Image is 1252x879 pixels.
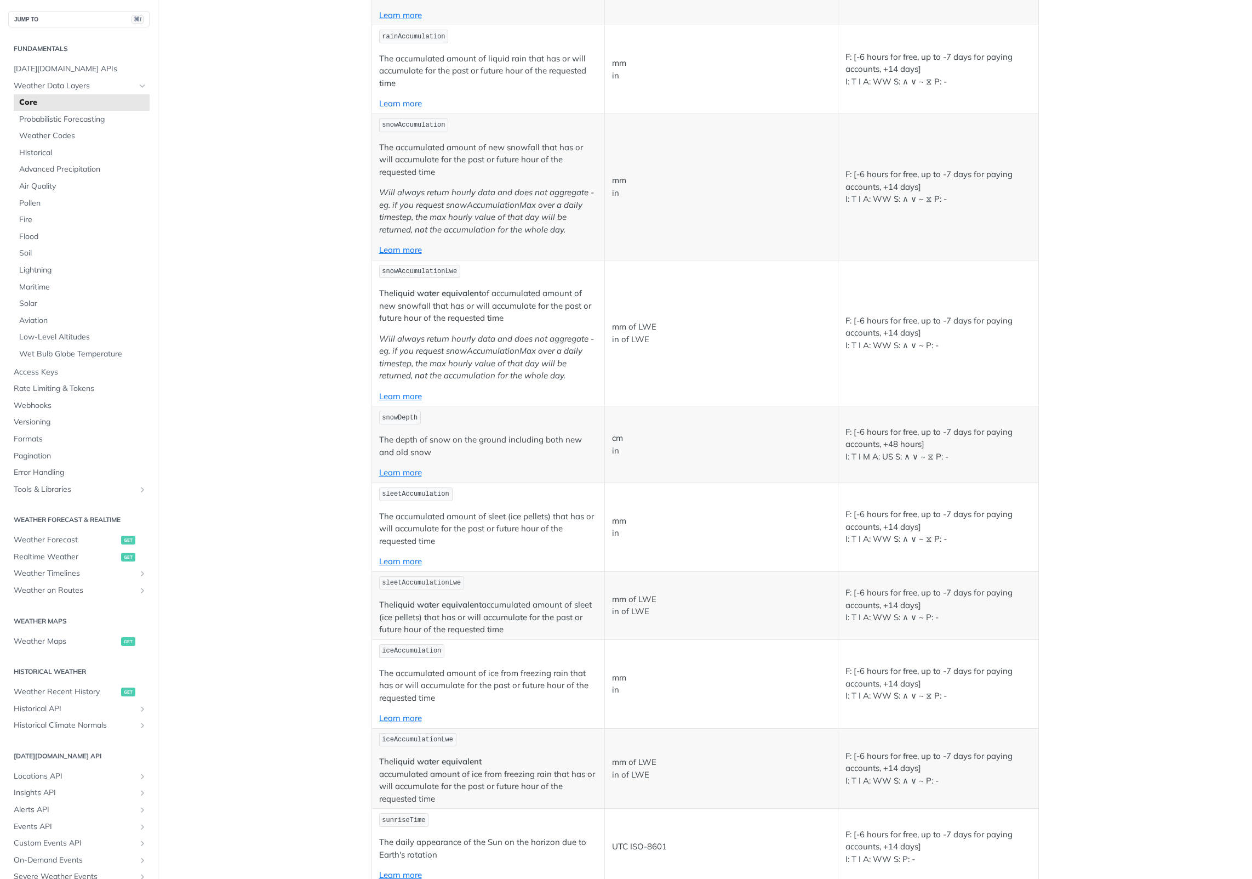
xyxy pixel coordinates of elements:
[845,750,1031,787] p: F: [-6 hours for free, up to -7 days for paying accounts, +14 days] I: T I A: WW S: ∧ ∨ ~ P: -
[8,835,150,852] a: Custom Events APIShow subpages for Custom Events API
[138,856,147,865] button: Show subpages for On-Demand Events
[14,821,135,832] span: Events API
[845,829,1031,866] p: F: [-6 hours for free, up to -7 days for paying accounts, +14 days] I: T I A: WW S: P: -
[14,313,150,329] a: Aviation
[14,771,135,782] span: Locations API
[14,81,135,92] span: Weather Data Layers
[382,647,441,655] span: iceAccumulation
[14,552,118,563] span: Realtime Weather
[379,556,422,566] a: Learn more
[14,329,150,345] a: Low-Level Altitudes
[612,174,831,199] p: mm in
[14,636,118,647] span: Weather Maps
[379,713,422,723] a: Learn more
[379,467,422,478] a: Learn more
[382,816,425,824] span: sunriseTime
[14,346,150,362] a: Wet Bulb Globe Temperature
[14,128,150,144] a: Weather Codes
[19,265,147,276] span: Lightning
[845,508,1031,546] p: F: [-6 hours for free, up to -7 days for paying accounts, +14 days] I: T I A: WW S: ∧ ∨ ~ ⧖ P: -
[382,490,449,498] span: sleetAccumulation
[379,391,422,401] a: Learn more
[138,82,147,90] button: Hide subpages for Weather Data Layers
[8,78,150,94] a: Weather Data LayersHide subpages for Weather Data Layers
[8,549,150,565] a: Realtime Weatherget
[19,315,147,326] span: Aviation
[379,756,598,805] p: The accumulated amount of ice from freezing rain that has or will accumulate for the past or futu...
[19,97,147,108] span: Core
[19,198,147,209] span: Pollen
[14,383,147,394] span: Rate Limiting & Tokens
[393,756,482,767] strong: liquid water equivalent
[19,148,147,158] span: Historical
[14,145,150,161] a: Historical
[138,839,147,848] button: Show subpages for Custom Events API
[8,381,150,397] a: Rate Limiting & Tokens
[14,585,135,596] span: Weather on Routes
[612,593,831,618] p: mm of LWE in of LWE
[8,684,150,700] a: Weather Recent Historyget
[382,268,457,275] span: snowAccumulationLwe
[612,57,831,82] p: mm in
[121,553,135,562] span: get
[379,141,598,179] p: The accumulated amount of new snowfall that has or will accumulate for the past or future hour of...
[379,10,422,20] a: Learn more
[379,836,598,861] p: The daily appearance of the Sun on the horizon due to Earth's rotation
[14,161,150,178] a: Advanced Precipitation
[121,637,135,646] span: get
[19,231,147,242] span: Flood
[415,370,427,381] strong: not
[138,823,147,831] button: Show subpages for Events API
[8,582,150,599] a: Weather on RoutesShow subpages for Weather on Routes
[612,432,831,457] p: cm in
[19,181,147,192] span: Air Quality
[8,364,150,381] a: Access Keys
[8,464,150,481] a: Error Handling
[14,195,150,212] a: Pollen
[8,802,150,818] a: Alerts APIShow subpages for Alerts API
[379,53,598,90] p: The accumulated amount of liquid rain that has or will accumulate for the past or future hour of ...
[845,665,1031,702] p: F: [-6 hours for free, up to -7 days for paying accounts, +14 days] I: T I A: WW S: ∧ ∨ ~ ⧖ P: -
[14,94,150,111] a: Core
[138,485,147,494] button: Show subpages for Tools & Libraries
[14,804,135,815] span: Alerts API
[393,288,482,298] strong: liquid water equivalent
[14,111,150,128] a: Probabilistic Forecasting
[379,667,598,705] p: The accumulated amount of ice from freezing rain that has or will accumulate for the past or futu...
[14,417,147,428] span: Versioning
[8,717,150,734] a: Historical Climate NormalsShow subpages for Historical Climate Normals
[19,349,147,360] span: Wet Bulb Globe Temperature
[382,579,461,587] span: sleetAccumulationLwe
[845,587,1031,624] p: F: [-6 hours for free, up to -7 days for paying accounts, +14 days] I: T I A: WW S: ∧ ∨ ~ P: -
[379,245,422,255] a: Learn more
[14,787,135,798] span: Insights API
[14,245,150,262] a: Soil
[138,569,147,578] button: Show subpages for Weather Timelines
[382,736,453,744] span: iceAccumulationLwe
[845,51,1031,88] p: F: [-6 hours for free, up to -7 days for paying accounts, +14 days] I: T I A: WW S: ∧ ∨ ~ ⧖ P: -
[132,15,144,24] span: ⌘/
[14,229,150,245] a: Flood
[19,282,147,293] span: Maritime
[612,756,831,781] p: mm of LWE in of LWE
[8,61,150,77] a: [DATE][DOMAIN_NAME] APIs
[121,688,135,696] span: get
[612,321,831,345] p: mm of LWE in of LWE
[379,98,422,109] a: Learn more
[19,114,147,125] span: Probabilistic Forecasting
[430,224,565,235] em: the accumulation for the whole day.
[138,721,147,730] button: Show subpages for Historical Climate Normals
[379,187,594,235] em: Will always return hourly data and does not aggregate - eg. if you request snowAccumulationMax ov...
[8,44,150,54] h2: Fundamentals
[19,332,147,343] span: Low-Level Altitudes
[14,535,118,546] span: Weather Forecast
[8,633,150,650] a: Weather Mapsget
[8,852,150,869] a: On-Demand EventsShow subpages for On-Demand Events
[8,532,150,548] a: Weather Forecastget
[379,434,598,458] p: The depth of snow on the ground including both new and old snow
[19,214,147,225] span: Fire
[845,168,1031,206] p: F: [-6 hours for free, up to -7 days for paying accounts, +14 days] I: T I A: WW S: ∧ ∨ ~ ⧖ P: -
[382,121,445,129] span: snowAccumulation
[8,667,150,677] h2: Historical Weather
[379,599,598,636] p: The accumulated amount of sleet (ice pellets) that has or will accumulate for the past or future ...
